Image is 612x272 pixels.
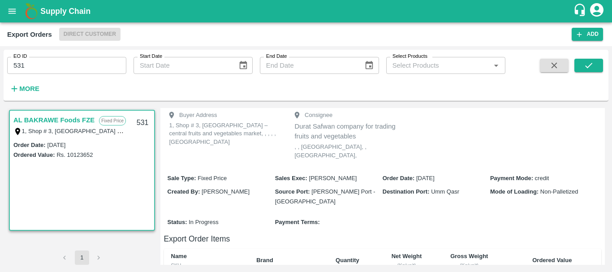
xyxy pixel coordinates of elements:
b: Payment Mode : [490,175,533,181]
button: Add [572,28,603,41]
div: (Kg/unit) [443,261,496,269]
b: Ordered Value [532,257,572,263]
p: 1, Shop # 3, [GEOGRAPHIC_DATA] – central fruits and vegetables market, , , , , [GEOGRAPHIC_DATA] [169,121,277,147]
b: Sale Type : [168,175,196,181]
b: Quantity [336,257,359,263]
label: Select Products [392,53,427,60]
b: Brand [256,257,273,263]
p: , , [GEOGRAPHIC_DATA], , [GEOGRAPHIC_DATA], [295,143,402,160]
b: Payment Terms : [275,219,320,225]
span: In Progress [189,219,218,225]
b: Destination Port : [383,188,430,195]
span: Fixed Price [198,175,227,181]
label: Rs. 10123652 [56,151,93,158]
button: Open [490,60,502,71]
input: Enter EO ID [7,57,126,74]
button: open drawer [2,1,22,22]
h6: Export Order Items [164,233,602,245]
div: SKU [171,261,242,269]
b: Order Date : [383,175,415,181]
b: Supply Chain [40,7,91,16]
div: 531 [131,112,154,134]
p: Consignee [305,111,332,120]
button: page 1 [75,250,89,265]
b: Created By : [168,188,200,195]
span: Non-Palletized [540,188,578,195]
span: [PERSON_NAME] [202,188,250,195]
label: Order Date : [13,142,46,148]
div: (Kg/unit) [385,261,428,269]
div: customer-support [573,3,589,19]
input: Start Date [134,57,231,74]
button: Choose date [235,57,252,74]
p: Durat Safwan company for trading fruits and vegetables [295,121,402,142]
span: [PERSON_NAME] [309,175,357,181]
span: [DATE] [416,175,435,181]
input: End Date [260,57,358,74]
a: AL BAKRAWE Foods FZE [13,114,95,126]
label: Start Date [140,53,162,60]
div: account of current user [589,2,605,21]
input: Select Products [389,60,488,71]
img: logo [22,2,40,20]
div: Export Orders [7,29,52,40]
b: Name [171,253,187,259]
b: Source Port : [275,188,310,195]
nav: pagination navigation [56,250,108,265]
label: End Date [266,53,287,60]
span: Umm Qasr [431,188,459,195]
label: [DATE] [47,142,66,148]
b: Gross Weight [450,253,488,259]
label: 1, Shop # 3, [GEOGRAPHIC_DATA] – central fruits and vegetables market, , , , , [GEOGRAPHIC_DATA] [22,127,291,134]
button: More [7,81,42,96]
label: EO ID [13,53,27,60]
button: Choose date [361,57,378,74]
b: Sales Exec : [275,175,307,181]
strong: More [19,85,39,92]
label: Ordered Value: [13,151,55,158]
b: Status : [168,219,187,225]
span: [PERSON_NAME] Port - [GEOGRAPHIC_DATA] [275,188,375,205]
a: Supply Chain [40,5,573,17]
span: credit [535,175,549,181]
b: Mode of Loading : [490,188,539,195]
b: Net Weight [392,253,422,259]
p: Fixed Price [99,116,126,125]
p: Buyer Address [179,111,217,120]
